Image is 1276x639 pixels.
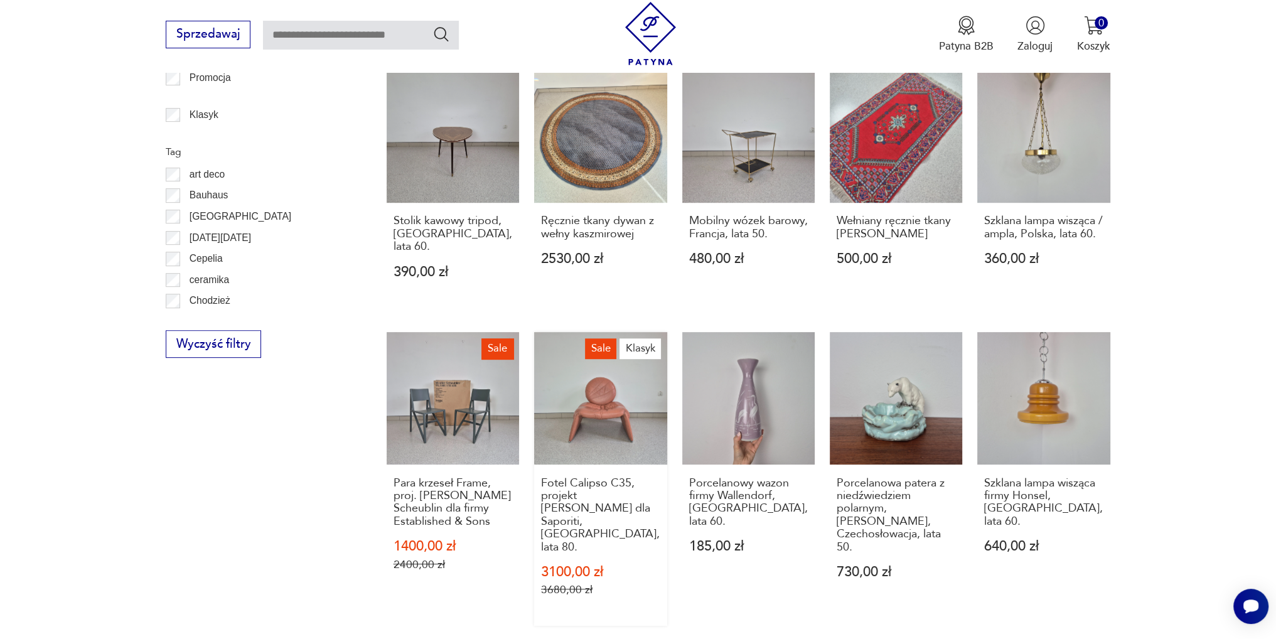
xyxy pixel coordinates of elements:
div: 0 [1095,16,1108,30]
a: SaleKlasykFotel Calipso C35, projekt Vittorio Introini dla Saporiti, Włochy, lata 80.Fotel Calips... [534,332,667,626]
a: Porcelanowy wazon firmy Wallendorf, Niemcy, lata 60.Porcelanowy wazon firmy Wallendorf, [GEOGRAPH... [682,332,815,626]
button: Patyna B2B [939,16,994,53]
p: Zaloguj [1017,39,1053,53]
button: Szukaj [432,25,451,43]
h3: Porcelanowa patera z niedźwiedziem polarnym, [PERSON_NAME], Czechosłowacja, lata 50. [837,477,956,554]
p: [GEOGRAPHIC_DATA] [190,208,291,225]
p: Cepelia [190,250,223,267]
h3: Wełniany ręcznie tkany [PERSON_NAME] [837,215,956,240]
p: 640,00 zł [984,540,1103,553]
p: 3100,00 zł [541,566,660,579]
button: Sprzedawaj [166,21,250,48]
p: Ćmielów [190,314,227,330]
button: Wyczyść filtry [166,330,261,358]
h3: Porcelanowy wazon firmy Wallendorf, [GEOGRAPHIC_DATA], lata 60. [689,477,808,529]
p: 730,00 zł [837,566,956,579]
iframe: Smartsupp widget button [1233,589,1268,624]
p: Bauhaus [190,187,228,203]
img: Ikona medalu [957,16,976,35]
p: Promocja [190,70,231,86]
h3: Mobilny wózek barowy, Francja, lata 50. [689,215,808,240]
p: 480,00 zł [689,252,808,266]
h3: Szklana lampa wisząca / ampla, Polska, lata 60. [984,215,1103,240]
p: 3680,00 zł [541,583,660,596]
p: Koszyk [1077,39,1110,53]
a: Ręcznie tkany dywan z wełny kaszmirowejRęcznie tkany dywan z wełny kaszmirowej2530,00 zł [534,70,667,308]
img: Patyna - sklep z meblami i dekoracjami vintage [619,2,682,65]
a: Sprzedawaj [166,30,250,40]
a: Szklana lampa wisząca firmy Honsel, Niemcy, lata 60.Szklana lampa wisząca firmy Honsel, [GEOGRAPH... [977,332,1110,626]
p: 500,00 zł [837,252,956,266]
p: Klasyk [190,107,218,123]
h3: Stolik kawowy tripod, [GEOGRAPHIC_DATA], lata 60. [394,215,513,253]
p: ceramika [190,272,229,288]
p: 390,00 zł [394,266,513,279]
p: Chodzież [190,293,230,309]
button: 0Koszyk [1077,16,1110,53]
img: Ikona koszyka [1084,16,1103,35]
a: Mobilny wózek barowy, Francja, lata 50.Mobilny wózek barowy, Francja, lata 50.480,00 zł [682,70,815,308]
button: Zaloguj [1017,16,1053,53]
a: Szklana lampa wisząca / ampla, Polska, lata 60.Szklana lampa wisząca / ampla, Polska, lata 60.360... [977,70,1110,308]
h3: Szklana lampa wisząca firmy Honsel, [GEOGRAPHIC_DATA], lata 60. [984,477,1103,529]
p: Patyna B2B [939,39,994,53]
p: 185,00 zł [689,540,808,553]
img: Ikonka użytkownika [1026,16,1045,35]
p: [DATE][DATE] [190,230,251,246]
a: Ikona medaluPatyna B2B [939,16,994,53]
p: 2400,00 zł [394,558,513,571]
a: Porcelanowa patera z niedźwiedziem polarnym, Dietmar Urbach, Czechosłowacja, lata 50.Porcelanowa ... [830,332,962,626]
p: 2530,00 zł [541,252,660,266]
p: art deco [190,166,225,183]
h3: Fotel Calipso C35, projekt [PERSON_NAME] dla Saporiti, [GEOGRAPHIC_DATA], lata 80. [541,477,660,554]
p: 1400,00 zł [394,540,513,553]
p: Tag [166,144,350,160]
p: 360,00 zł [984,252,1103,266]
h3: Ręcznie tkany dywan z wełny kaszmirowej [541,215,660,240]
a: Stolik kawowy tripod, Niemcy, lata 60.Stolik kawowy tripod, [GEOGRAPHIC_DATA], lata 60.390,00 zł [387,70,519,308]
a: SalePara krzeseł Frame, proj. Wouter Scheublin dla firmy Established & SonsPara krzeseł Frame, pr... [387,332,519,626]
h3: Para krzeseł Frame, proj. [PERSON_NAME] Scheublin dla firmy Established & Sons [394,477,513,529]
a: Wełniany ręcznie tkany dywan marokańskiWełniany ręcznie tkany [PERSON_NAME]500,00 zł [830,70,962,308]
